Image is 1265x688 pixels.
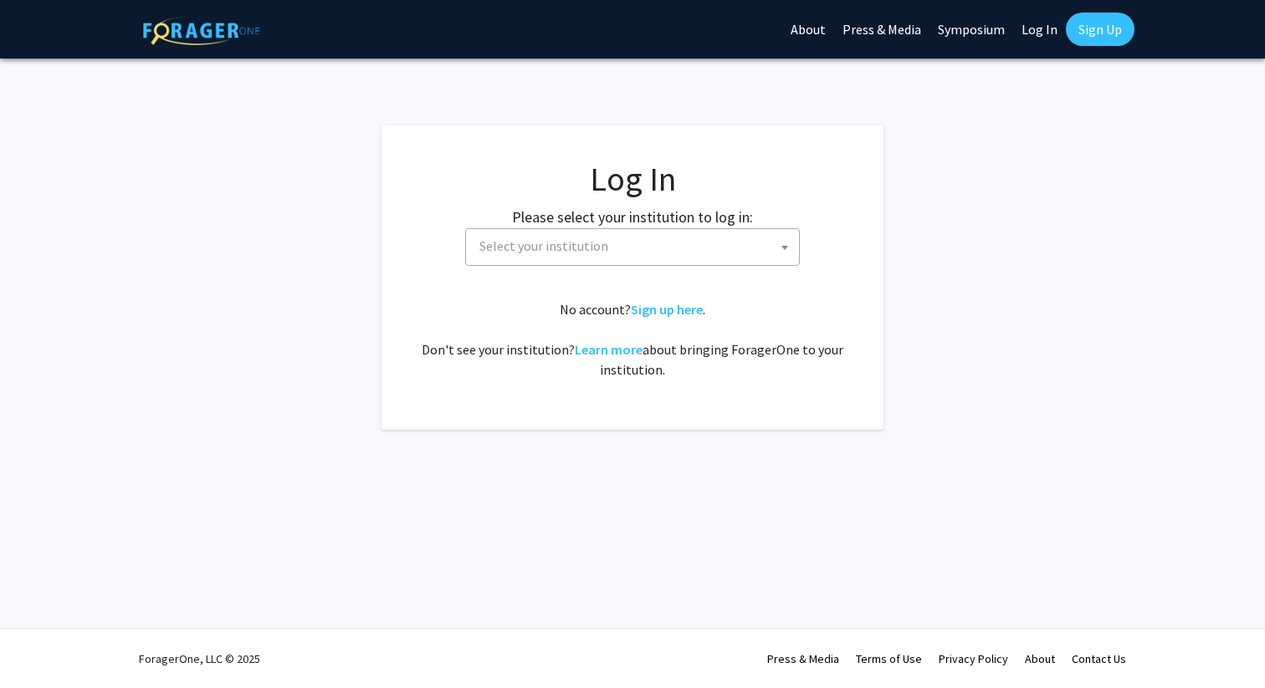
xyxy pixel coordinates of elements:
[939,651,1008,666] a: Privacy Policy
[143,16,260,45] img: ForagerOne Logo
[1066,13,1134,46] a: Sign Up
[512,206,753,228] label: Please select your institution to log in:
[767,651,839,666] a: Press & Media
[1072,651,1126,666] a: Contact Us
[479,237,608,254] span: Select your institution
[465,228,800,266] span: Select your institution
[631,301,703,318] a: Sign up here
[415,299,850,380] div: No account? . Don't see your institution? about bringing ForagerOne to your institution.
[1025,651,1055,666] a: About
[575,341,643,358] a: Learn more about bringing ForagerOne to your institution
[856,651,922,666] a: Terms of Use
[139,629,260,688] div: ForagerOne, LLC © 2025
[473,229,799,263] span: Select your institution
[415,159,850,199] h1: Log In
